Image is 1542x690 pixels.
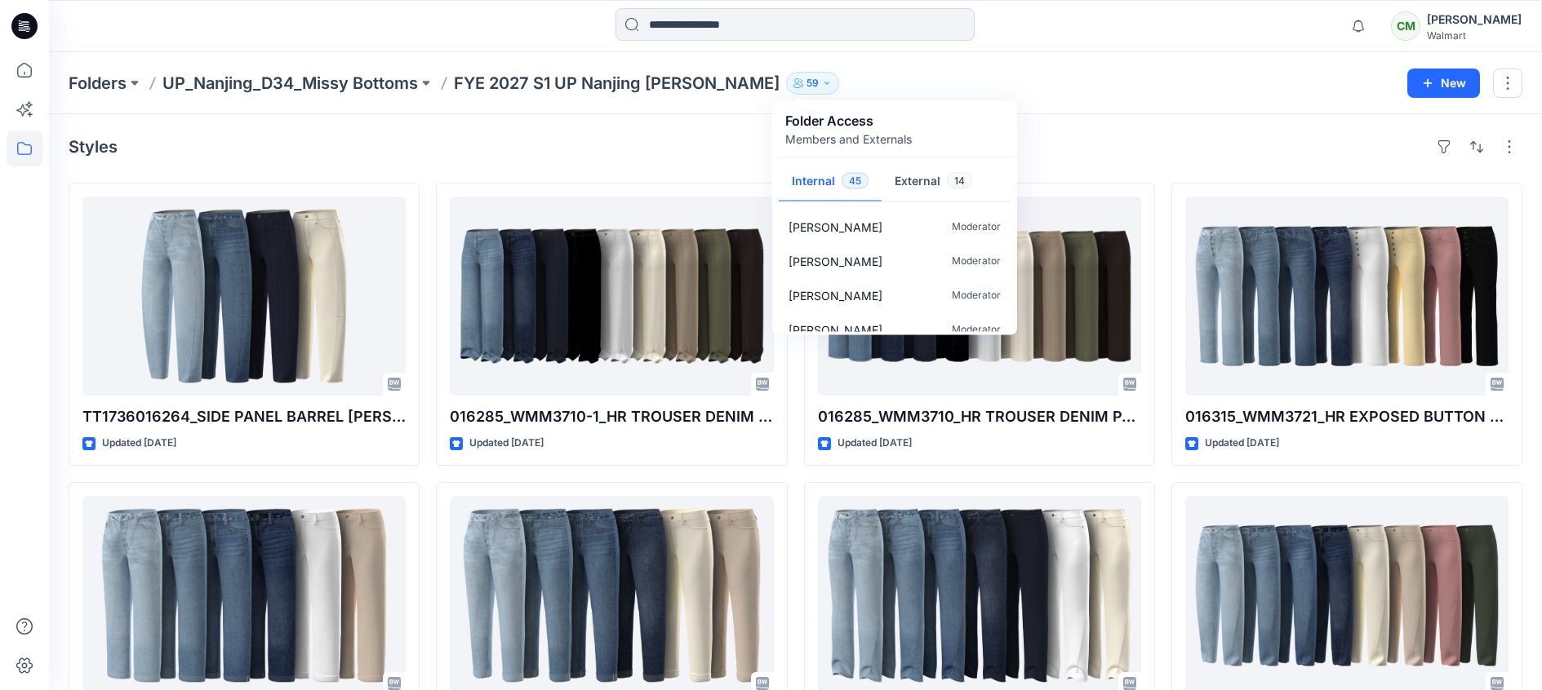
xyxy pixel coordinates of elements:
button: Internal [779,161,882,203]
button: New [1407,69,1480,98]
a: 016315_WMM3721_HR EXPOSED BUTTON STRAIGHT CROP_4.15.2025 [1185,197,1509,396]
button: 59 [786,72,839,95]
button: External [882,161,985,203]
div: CM [1391,11,1420,41]
p: Carolina Haddad [789,218,882,235]
p: Moderator [952,218,1001,235]
h4: Styles [69,137,118,157]
p: Updated [DATE] [1205,435,1279,452]
p: Members and Externals [785,130,912,148]
p: Jennifer Rivas [789,321,882,338]
p: Heather Moore [789,252,882,269]
p: TT1736016264_SIDE PANEL BARREL [PERSON_NAME] [DATE] [82,405,406,428]
a: 016285_WMM3710-1_HR TROUSER DENIM PANTS 4.16.25 [450,197,773,396]
p: FYE 2027 S1 UP Nanjing [PERSON_NAME] [454,72,780,95]
a: TT1736016264_SIDE PANEL BARREL JEAN 7.8.2025 [82,197,406,396]
p: 016285_WMM3710_HR TROUSER DENIM PANTS [DATE] [818,405,1141,428]
a: [PERSON_NAME]Moderator [775,312,1014,347]
p: Moderator [952,286,1001,303]
p: 59 [807,74,819,92]
p: Moderator [952,321,1001,338]
div: Walmart [1427,29,1522,42]
p: Folder Access [785,111,912,130]
div: [PERSON_NAME] [1427,10,1522,29]
a: UP_Nanjing_D34_Missy Bottoms [162,72,418,95]
p: 016285_WMM3710-1_HR TROUSER DENIM PANTS [DATE] [450,405,773,428]
p: Updated [DATE] [102,435,176,452]
p: Updated [DATE] [838,435,912,452]
p: Updated [DATE] [469,435,544,452]
p: 016315_WMM3721_HR EXPOSED BUTTON STRAIGHT CROP_[DATE] [1185,405,1509,428]
a: Folders [69,72,127,95]
a: [PERSON_NAME]Moderator [775,210,1014,244]
p: Syed Rasul [789,286,882,303]
span: 14 [947,173,972,189]
a: [PERSON_NAME]Moderator [775,244,1014,278]
p: Moderator [952,252,1001,269]
a: [PERSON_NAME]Moderator [775,278,1014,312]
span: 45 [842,173,869,189]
